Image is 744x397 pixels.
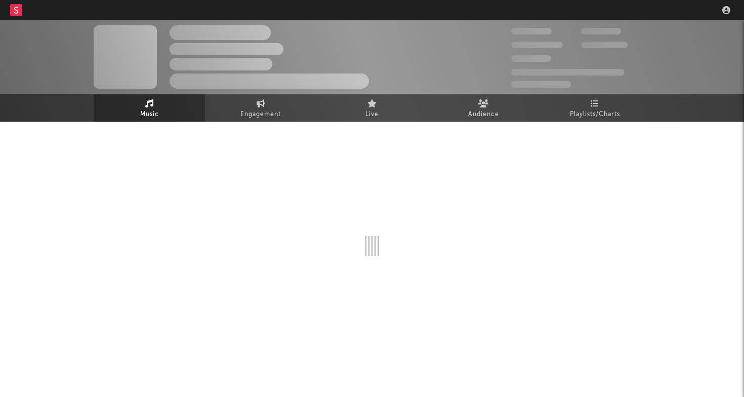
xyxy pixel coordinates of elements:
span: Audience [468,109,499,121]
span: 1,000,000 [581,42,628,48]
a: Audience [428,94,539,122]
span: Jump Score: 85.0 [511,81,571,88]
a: Live [316,94,428,122]
span: 100,000 [511,55,551,62]
span: Playlists/Charts [570,109,620,121]
span: Engagement [240,109,281,121]
span: Live [365,109,379,121]
span: Music [140,109,159,121]
a: Engagement [205,94,316,122]
span: 50,000,000 [511,42,563,48]
span: 300,000 [511,28,552,34]
span: 50,000,000 Monthly Listeners [511,69,625,76]
span: 100,000 [581,28,621,34]
a: Music [94,94,205,122]
a: Playlists/Charts [539,94,650,122]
